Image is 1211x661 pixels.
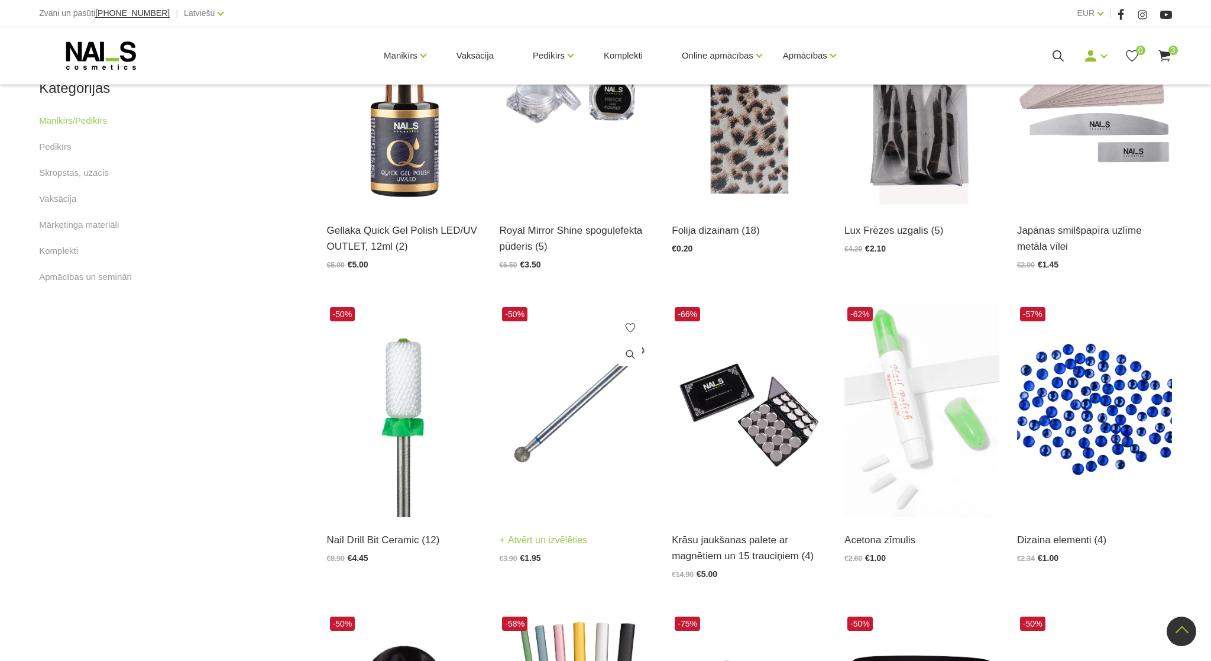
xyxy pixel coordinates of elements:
a: 0 [1125,49,1139,63]
img: Frēzes uzgaļi ātrai un efektīvai gēla un gēllaku noņemšanai, aparāta manikīra un aparāta pedikīra... [499,304,654,517]
span: 0 [1136,46,1145,55]
h2: Kategorijas [39,80,309,96]
a: Mārketinga materiāli [39,218,119,232]
a: Folija dizainam (18) [672,223,827,238]
a: Krāsu jaukšanas palete ar magnētiem un 15 trauciņiem (4) [672,532,827,564]
a: 3 [1157,49,1172,63]
img: Unikāla krāsu jaukšanas magnētiskā palete ar 15 izņemamiem nodalījumiem. Speciāli pielāgota meist... [672,304,827,517]
a: Royal Mirror Shine spoguļefekta pūderis (5) [499,223,654,254]
a: Vaksācija [447,27,503,84]
span: €14.90 [672,570,694,579]
a: Manikīrs/Pedikīrs [39,114,107,128]
a: Atvērt un izvēlēties [499,532,587,549]
a: Apmācības un semināri [39,270,132,284]
a: EUR [1077,6,1095,20]
span: €2.34 [1017,554,1035,563]
span: €6.50 [499,261,517,269]
a: Gellaka Quick Gel Polish LED/UV OUTLET, 12ml (2) [327,223,482,254]
a: Pedikīrs [533,32,565,79]
span: -57% [1020,307,1045,321]
a: Skropstas, uzacis [39,166,109,180]
span: -50% [502,307,527,321]
span: | [1109,6,1112,21]
span: €8.90 [327,554,345,563]
span: €0.20 [672,244,692,253]
a: Komplekti [39,244,78,258]
span: €5.00 [697,569,717,579]
span: €2.60 [844,554,862,563]
span: €4.20 [844,245,862,253]
span: -66% [675,307,700,321]
span: -75% [675,617,700,631]
a: Lux Frēzes uzgalis (5) [844,223,999,238]
a: Acetona zīmulis [844,532,999,548]
a: Apmācības [783,32,827,79]
a: Vaksācija [39,192,76,206]
a: Online apmācības [682,32,753,79]
a: Latviešu [184,6,215,20]
span: €3.50 [520,260,540,269]
span: -62% [847,307,873,321]
span: -58% [502,617,527,631]
a: Komplekti [594,27,652,84]
span: [PHONE_NUMBER] [95,8,170,18]
span: €2.10 [865,244,886,253]
span: €1.45 [1038,260,1058,269]
span: €5.00 [348,260,368,269]
span: €5.00 [327,261,345,269]
span: -50% [330,307,355,321]
a: Japānas smilšpapīra uzlīme metāla vīlei [1017,223,1172,254]
span: 3 [1168,46,1178,55]
a: Pedikīrs [39,140,71,154]
span: €1.95 [520,553,540,563]
a: Nail Drill Bit Ceramic (12) [327,532,482,548]
a: Manikīrs [384,32,417,79]
img: Parocīgs un ērts zīmulis nagu lakas korekcijai, kas ļauj izveidot akurātu manikīru. 3 nomaināmi u... [844,304,999,517]
span: €1.00 [865,553,886,563]
span: €4.45 [348,553,368,563]
a: [PHONE_NUMBER] [95,9,170,18]
div: Zvani un pasūti [39,6,170,21]
a: Dizaina elementi (4) [1017,532,1172,548]
span: -50% [1020,617,1045,631]
span: | [176,6,178,21]
span: -50% [847,617,873,631]
span: -50% [330,617,355,631]
img: Dažādu krāsu akmentiņi dizainu veidošanai. Izcilai noturībai akmentiņus līmēt ar Nai_s Cosmetics ... [1017,304,1172,517]
span: €1.00 [1038,553,1058,563]
span: €3.90 [499,554,517,563]
img: Frēzes uzgaļi ātrai un efektīvai gēla un gēllaku noņemšanai, aparāta manikīra un aparāta pedikīra... [327,304,482,517]
span: €2.90 [1017,261,1035,269]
